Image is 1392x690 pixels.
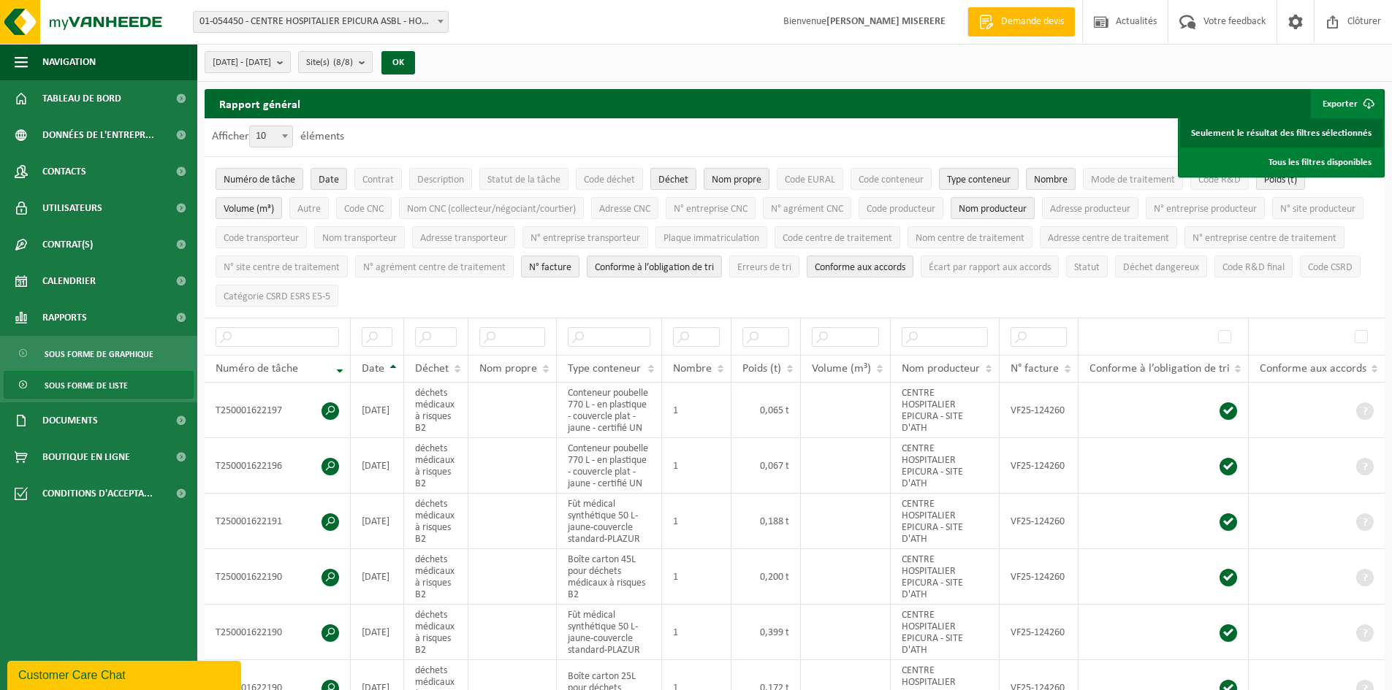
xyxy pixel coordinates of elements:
[224,233,299,244] span: Code transporteur
[250,126,292,147] span: 10
[1311,89,1383,118] button: Exporter
[851,168,932,190] button: Code conteneurCode conteneur: Activate to sort
[731,549,801,605] td: 0,200 t
[351,549,404,605] td: [DATE]
[859,175,924,185] span: Code conteneur
[826,16,946,27] strong: [PERSON_NAME] MISERERE
[216,197,282,219] button: Volume (m³)Volume (m³): Activate to sort
[908,226,1032,248] button: Nom centre de traitementNom centre de traitement: Activate to sort
[812,363,871,375] span: Volume (m³)
[939,168,1019,190] button: Type conteneurType conteneur: Activate to sort
[42,263,96,299] span: Calendrier
[1089,363,1230,375] span: Conforme à l’obligation de tri
[298,51,373,73] button: Site(s)(8/8)
[45,372,128,399] span: Sous forme de liste
[205,383,351,438] td: T250001622197
[4,371,194,399] a: Sous forme de liste
[859,197,943,219] button: Code producteurCode producteur: Activate to sort
[673,363,712,375] span: Nombre
[216,226,307,248] button: Code transporteurCode transporteur: Activate to sort
[530,233,640,244] span: N° entreprise transporteur
[224,175,295,185] span: Numéro de tâche
[42,117,154,153] span: Données de l'entrepr...
[205,494,351,549] td: T250001622191
[1026,168,1076,190] button: NombreNombre: Activate to sort
[216,168,303,190] button: Numéro de tâcheNuméro de tâche: Activate to remove sorting
[557,438,662,494] td: Conteneur poubelle 770 L - en plastique - couvercle plat - jaune - certifié UN
[1193,233,1336,244] span: N° entreprise centre de traitement
[193,11,449,33] span: 01-054450 - CENTRE HOSPITALIER EPICURA ASBL - HORNU
[662,438,731,494] td: 1
[354,168,402,190] button: ContratContrat: Activate to sort
[650,168,696,190] button: DéchetDéchet: Activate to sort
[1034,175,1068,185] span: Nombre
[205,549,351,605] td: T250001622190
[344,204,384,215] span: Code CNC
[921,256,1059,277] button: Écart par rapport aux accordsÉcart par rapport aux accords: Activate to sort
[655,226,767,248] button: Plaque immatriculationPlaque immatriculation: Activate to sort
[997,15,1068,29] span: Demande devis
[487,175,560,185] span: Statut de la tâche
[249,126,293,147] span: 10
[1074,262,1100,273] span: Statut
[1146,197,1265,219] button: N° entreprise producteurN° entreprise producteur: Activate to sort
[1123,262,1199,273] span: Déchet dangereux
[205,51,291,73] button: [DATE] - [DATE]
[731,494,801,549] td: 0,188 t
[363,262,506,273] span: N° agrément centre de traitement
[1066,256,1108,277] button: StatutStatut: Activate to sort
[194,12,448,32] span: 01-054450 - CENTRE HOSPITALIER EPICURA ASBL - HORNU
[311,168,347,190] button: DateDate: Activate to sort
[45,340,153,368] span: Sous forme de graphique
[1048,233,1169,244] span: Adresse centre de traitement
[224,204,274,215] span: Volume (m³)
[891,383,1000,438] td: CENTRE HOSPITALIER EPICURA - SITE D'ATH
[1256,168,1305,190] button: Poids (t)Poids (t): Activate to sort
[815,262,905,273] span: Conforme aux accords
[306,52,353,74] span: Site(s)
[1115,256,1207,277] button: Déchet dangereux : Activate to sort
[336,197,392,219] button: Code CNCCode CNC: Activate to sort
[891,605,1000,660] td: CENTRE HOSPITALIER EPICURA - SITE D'ATH
[783,233,892,244] span: Code centre de traitement
[362,175,394,185] span: Contrat
[763,197,851,219] button: N° agrément CNCN° agrément CNC: Activate to sort
[1214,256,1293,277] button: Code R&D finalCode R&amp;D final: Activate to sort
[662,549,731,605] td: 1
[205,438,351,494] td: T250001622196
[731,605,801,660] td: 0,399 t
[42,226,93,263] span: Contrat(s)
[967,7,1075,37] a: Demande devis
[891,549,1000,605] td: CENTRE HOSPITALIER EPICURA - SITE D'ATH
[529,262,571,273] span: N° facture
[704,168,769,190] button: Nom propreNom propre: Activate to sort
[1042,197,1138,219] button: Adresse producteurAdresse producteur: Activate to sort
[407,204,576,215] span: Nom CNC (collecteur/négociant/courtier)
[42,190,102,226] span: Utilisateurs
[42,153,86,190] span: Contacts
[417,175,464,185] span: Description
[1190,168,1249,190] button: Code R&DCode R&amp;D: Activate to sort
[42,475,153,512] span: Conditions d'accepta...
[1180,118,1383,147] a: Seulement le résultat des filtres sélectionnés
[891,438,1000,494] td: CENTRE HOSPITALIER EPICURA - SITE D'ATH
[1154,204,1257,215] span: N° entreprise producteur
[42,402,98,439] span: Documents
[404,549,468,605] td: déchets médicaux à risques B2
[1272,197,1364,219] button: N° site producteurN° site producteur : Activate to sort
[1000,549,1079,605] td: VF25-124260
[742,363,781,375] span: Poids (t)
[205,89,315,118] h2: Rapport général
[420,233,507,244] span: Adresse transporteur
[557,383,662,438] td: Conteneur poubelle 770 L - en plastique - couvercle plat - jaune - certifié UN
[1000,494,1079,549] td: VF25-124260
[591,197,658,219] button: Adresse CNCAdresse CNC: Activate to sort
[666,197,756,219] button: N° entreprise CNCN° entreprise CNC: Activate to sort
[362,363,384,375] span: Date
[959,204,1027,215] span: Nom producteur
[351,494,404,549] td: [DATE]
[1264,175,1297,185] span: Poids (t)
[1308,262,1353,273] span: Code CSRD
[584,175,635,185] span: Code déchet
[1050,204,1130,215] span: Adresse producteur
